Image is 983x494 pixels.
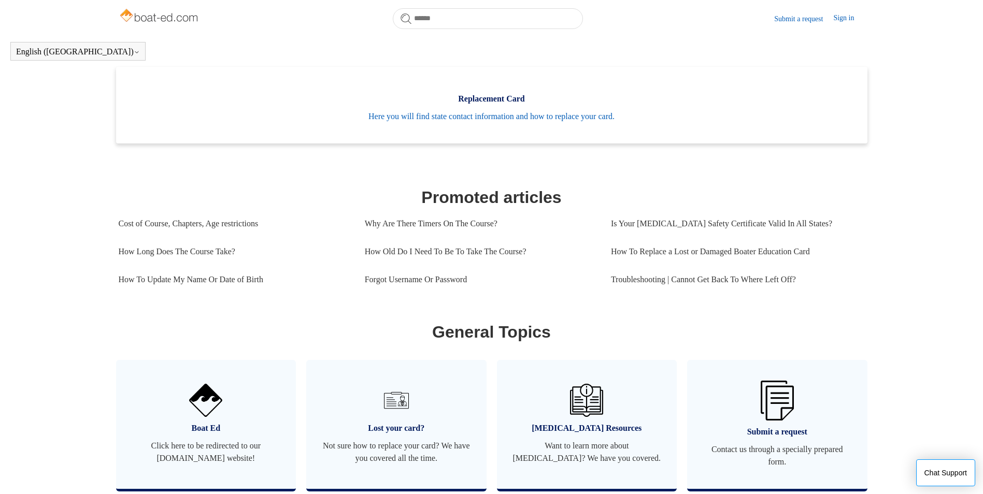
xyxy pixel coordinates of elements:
[116,360,296,489] a: Boat Ed Click here to be redirected to our [DOMAIN_NAME] website!
[687,360,867,489] a: Submit a request Contact us through a specially prepared form.
[116,67,867,143] a: Replacement Card Here you will find state contact information and how to replace your card.
[365,210,595,238] a: Why Are There Timers On The Course?
[512,440,662,464] span: Want to learn more about [MEDICAL_DATA]? We have you covered.
[132,440,281,464] span: Click here to be redirected to our [DOMAIN_NAME] website!
[393,8,583,29] input: Search
[119,210,349,238] a: Cost of Course, Chapters, Age restrictions
[380,384,413,417] img: 01HZPCYVT14CG9T703FEE4SFXC
[16,47,140,56] button: English ([GEOGRAPHIC_DATA])
[365,266,595,294] a: Forgot Username Or Password
[322,440,471,464] span: Not sure how to replace your card? We have you covered all the time.
[322,422,471,434] span: Lost your card?
[119,185,865,210] h1: Promoted articles
[306,360,487,489] a: Lost your card? Not sure how to replace your card? We have you covered all the time.
[761,381,794,420] img: 01HZPCYW3NK71669VZTW7XY4G9
[132,110,852,123] span: Here you will find state contact information and how to replace your card.
[570,384,603,417] img: 01HZPCYVZMCNPYXCC0DPA2R54M
[119,6,201,27] img: Boat-Ed Help Center home page
[703,426,852,438] span: Submit a request
[365,238,595,266] a: How Old Do I Need To Be To Take The Course?
[132,422,281,434] span: Boat Ed
[774,13,833,24] a: Submit a request
[512,422,662,434] span: [MEDICAL_DATA] Resources
[611,266,857,294] a: Troubleshooting | Cannot Get Back To Where Left Off?
[611,210,857,238] a: Is Your [MEDICAL_DATA] Safety Certificate Valid In All States?
[119,266,349,294] a: How To Update My Name Or Date of Birth
[833,12,864,25] a: Sign in
[119,319,865,344] h1: General Topics
[497,360,677,489] a: [MEDICAL_DATA] Resources Want to learn more about [MEDICAL_DATA]? We have you covered.
[189,384,222,417] img: 01HZPCYVNCVF44JPJQE4DN11EA
[916,459,976,486] button: Chat Support
[611,238,857,266] a: How To Replace a Lost or Damaged Boater Education Card
[119,238,349,266] a: How Long Does The Course Take?
[703,443,852,468] span: Contact us through a specially prepared form.
[132,93,852,105] span: Replacement Card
